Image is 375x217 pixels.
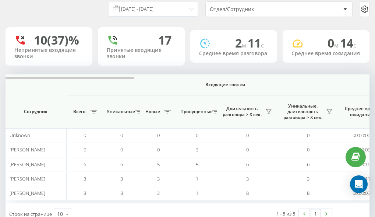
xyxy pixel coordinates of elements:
[85,82,365,88] span: Входящие звонки
[350,175,368,193] div: Open Intercom Messenger
[246,132,249,139] span: 0
[307,161,309,168] span: 6
[10,161,45,168] span: [PERSON_NAME]
[291,50,361,57] div: Среднее время ожидания
[246,161,249,168] span: 6
[235,35,248,51] span: 2
[157,132,160,139] span: 0
[120,190,123,196] span: 8
[353,41,356,49] span: c
[246,175,249,182] span: 3
[84,146,86,153] span: 0
[196,146,198,153] span: 3
[340,35,356,51] span: 14
[10,190,45,196] span: [PERSON_NAME]
[10,146,45,153] span: [PERSON_NAME]
[196,161,198,168] span: 5
[307,175,309,182] span: 3
[158,33,171,47] div: 17
[246,190,249,196] span: 8
[12,109,60,115] span: Сотрудник
[157,161,160,168] span: 5
[196,175,198,182] span: 1
[242,41,248,49] span: м
[199,50,268,57] div: Среднее время разговора
[84,132,86,139] span: 0
[196,190,198,196] span: 1
[120,175,123,182] span: 3
[120,161,123,168] span: 6
[34,33,79,47] div: 10 (37)%
[157,146,160,153] span: 0
[328,35,340,51] span: 0
[14,47,84,60] div: Непринятые входящие звонки
[107,47,176,60] div: Принятые входящие звонки
[84,161,86,168] span: 6
[10,175,45,182] span: [PERSON_NAME]
[307,132,309,139] span: 0
[84,190,86,196] span: 8
[334,41,340,49] span: м
[70,109,88,115] span: Всего
[120,146,123,153] span: 0
[282,103,324,120] span: Уникальные, длительность разговора > Х сек.
[196,132,198,139] span: 0
[261,41,264,49] span: c
[248,35,264,51] span: 11
[120,132,123,139] span: 0
[307,190,309,196] span: 8
[157,190,160,196] span: 2
[180,109,210,115] span: Пропущенные
[246,146,249,153] span: 0
[84,175,86,182] span: 3
[221,106,263,117] span: Длительность разговора > Х сек.
[144,109,162,115] span: Новые
[210,6,298,13] div: Отдел/Сотрудник
[157,175,160,182] span: 3
[107,109,133,115] span: Уникальные
[10,132,30,139] span: Unknown
[307,146,309,153] span: 0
